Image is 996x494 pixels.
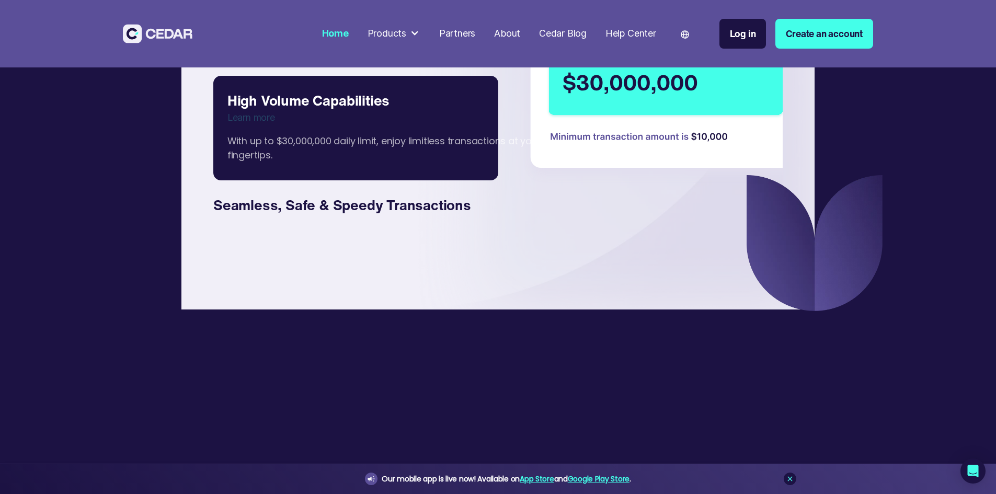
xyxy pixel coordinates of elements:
[227,90,484,111] div: High Volume Capabilities
[730,27,756,41] div: Log in
[317,21,353,46] a: Home
[601,21,661,46] a: Help Center
[227,125,558,167] div: With up to $30,000,000 daily limit, enjoy limitless transactions at your fingertips.
[439,27,475,41] div: Partners
[322,27,349,41] div: Home
[368,27,406,41] div: Products
[568,474,629,484] a: Google Play Store
[382,473,631,486] div: Our mobile app is live now! Available on and .
[489,21,525,46] a: About
[494,27,520,41] div: About
[681,30,689,39] img: world icon
[960,458,986,484] div: Open Intercom Messenger
[367,475,375,483] img: announcement
[534,21,591,46] a: Cedar Blog
[213,194,484,215] div: Seamless, Safe & Speedy Transactions
[227,111,484,125] div: Learn more
[539,27,587,41] div: Cedar Blog
[520,474,554,484] a: App Store
[605,27,656,41] div: Help Center
[719,19,766,49] a: Log in
[434,21,480,46] a: Partners
[775,19,873,49] a: Create an account
[363,22,425,45] div: Products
